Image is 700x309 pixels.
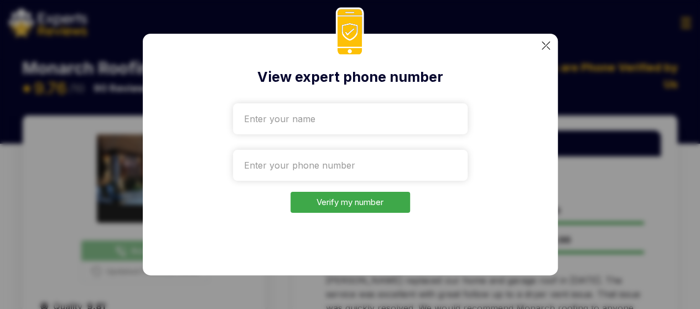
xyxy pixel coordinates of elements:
h2: View expert phone number [168,67,532,88]
img: categoryImgae [542,41,550,50]
button: Verify my number [291,192,410,213]
img: phoneIcon [335,7,364,56]
input: Enter your name [233,103,468,134]
input: Enter your phone number [233,150,468,181]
